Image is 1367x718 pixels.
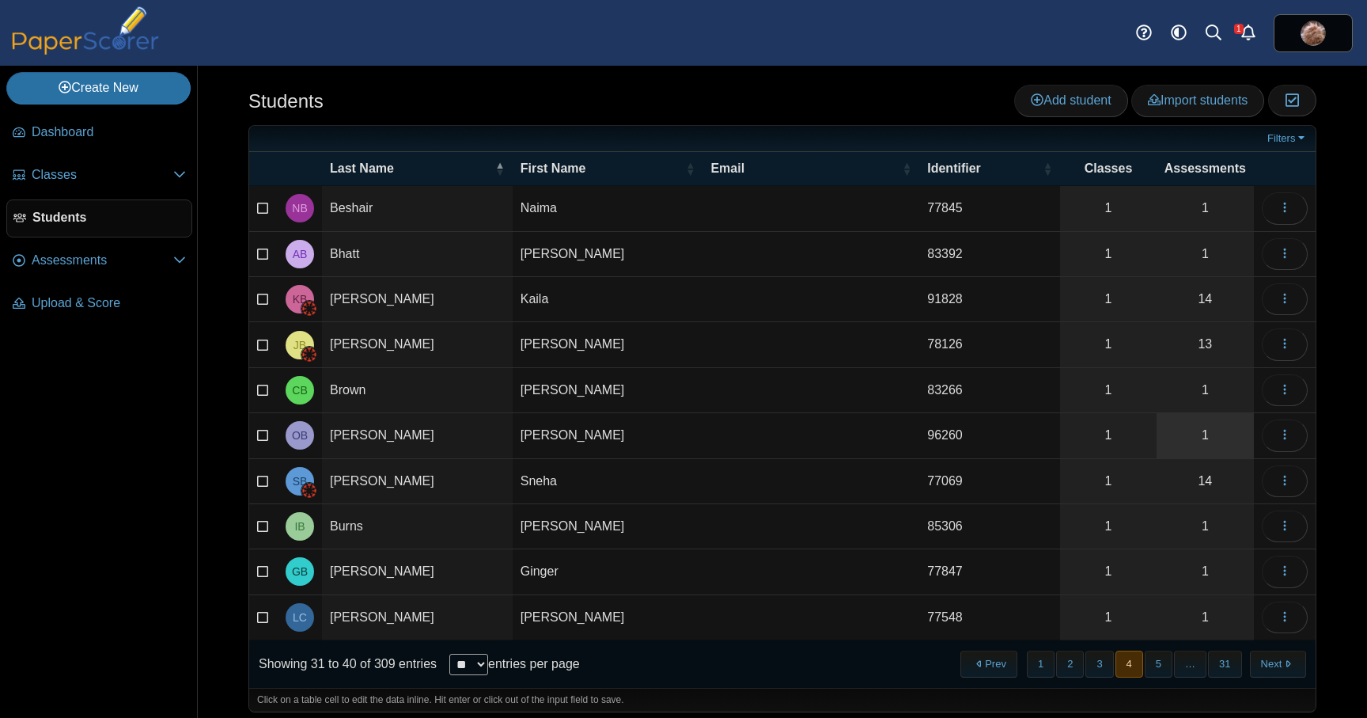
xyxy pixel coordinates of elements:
[32,294,186,312] span: Upload & Score
[322,595,513,640] td: [PERSON_NAME]
[1068,160,1149,177] span: Classes
[513,186,703,231] td: Naima
[513,595,703,640] td: [PERSON_NAME]
[495,161,505,177] span: Last Name : Activate to invert sorting
[322,413,513,458] td: [PERSON_NAME]
[1031,93,1111,107] span: Add student
[685,161,695,177] span: First Name : Activate to sort
[927,160,1039,177] span: Identifier
[1115,651,1143,677] button: 4
[1157,504,1254,549] a: 1
[249,688,1316,712] div: Click on a table cell to edit the data inline. Hit enter or click out of the input field to save.
[6,199,192,237] a: Students
[513,322,703,367] td: [PERSON_NAME]
[1157,277,1254,321] a: 14
[710,160,899,177] span: Email
[301,347,317,363] img: canvas-logo.png
[249,640,437,688] div: Showing 31 to 40 of 309 entries
[1131,85,1264,116] a: Import students
[32,209,185,226] span: Students
[32,123,186,141] span: Dashboard
[292,566,308,577] span: Ginger Burwell
[292,430,308,441] span: Owen Brownstein
[1157,322,1254,367] a: 13
[330,160,492,177] span: Last Name
[513,459,703,504] td: Sneha
[1301,21,1326,46] span: Jean-Paul Whittall
[1274,14,1353,52] a: ps.7gEweUQfp4xW3wTN
[6,6,165,55] img: PaperScorer
[1157,459,1254,503] a: 14
[1164,160,1246,177] span: Assessments
[322,186,513,231] td: Beshair
[6,44,165,57] a: PaperScorer
[513,504,703,549] td: [PERSON_NAME]
[293,612,307,623] span: Luisa Calvert
[1060,413,1157,458] a: 1
[322,277,513,322] td: [PERSON_NAME]
[1085,651,1113,677] button: 3
[919,368,1060,413] td: 83266
[919,322,1060,367] td: 78126
[322,368,513,413] td: Brown
[301,483,317,499] img: canvas-logo.png
[513,549,703,595] td: Ginger
[513,277,703,322] td: Kaila
[1231,16,1266,51] a: Alerts
[6,285,192,323] a: Upload & Score
[1056,651,1084,677] button: 2
[294,521,305,532] span: Isaac Burns
[1157,595,1254,640] a: 1
[1145,651,1172,677] button: 5
[919,595,1060,640] td: 77548
[293,249,308,260] span: Anisha Bhatt
[32,166,173,184] span: Classes
[1157,186,1254,230] a: 1
[1060,232,1157,276] a: 1
[919,459,1060,504] td: 77069
[1060,277,1157,321] a: 1
[1250,651,1306,677] button: Next
[322,549,513,595] td: [PERSON_NAME]
[919,413,1060,458] td: 96260
[1208,651,1241,677] button: 31
[902,161,911,177] span: Email : Activate to sort
[1043,161,1052,177] span: Identifier : Activate to sort
[1060,368,1157,412] a: 1
[1263,131,1312,146] a: Filters
[919,232,1060,277] td: 83392
[293,340,306,351] span: Jackson Brant
[1148,93,1248,107] span: Import students
[513,413,703,458] td: [PERSON_NAME]
[6,72,191,104] a: Create New
[919,504,1060,549] td: 85306
[960,651,1017,677] button: Previous
[1157,232,1254,276] a: 1
[521,160,683,177] span: First Name
[1060,322,1157,367] a: 1
[1014,85,1127,116] a: Add student
[292,203,307,214] span: Naima Beshair
[1060,186,1157,230] a: 1
[301,301,317,317] img: canvas-logo.png
[1174,651,1206,677] span: …
[1157,413,1254,458] a: 1
[1060,595,1157,640] a: 1
[1301,21,1326,46] img: ps.7gEweUQfp4xW3wTN
[322,232,513,277] td: Bhatt
[1060,504,1157,549] a: 1
[1060,549,1157,594] a: 1
[1157,549,1254,594] a: 1
[322,322,513,367] td: [PERSON_NAME]
[322,459,513,504] td: [PERSON_NAME]
[322,504,513,549] td: Burns
[513,232,703,277] td: [PERSON_NAME]
[919,277,1060,322] td: 91828
[1027,651,1055,677] button: 1
[293,476,308,487] span: Sneha Budhathoki
[6,114,192,152] a: Dashboard
[248,88,324,115] h1: Students
[513,368,703,413] td: [PERSON_NAME]
[32,252,173,269] span: Assessments
[293,294,308,305] span: Kaila Bohm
